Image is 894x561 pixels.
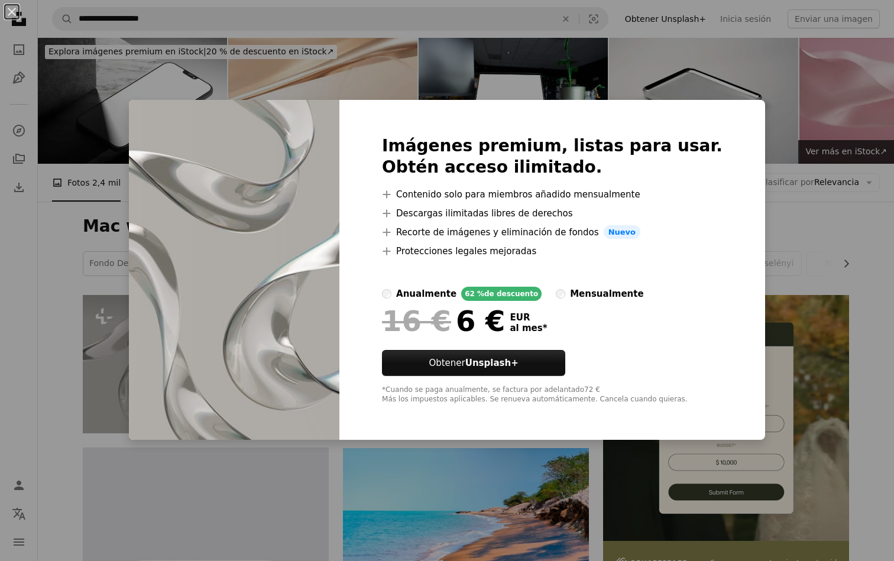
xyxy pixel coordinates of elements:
[396,287,456,301] div: anualmente
[382,225,723,239] li: Recorte de imágenes y eliminación de fondos
[382,206,723,220] li: Descargas ilimitadas libres de derechos
[461,287,542,301] div: 62 % de descuento
[556,289,565,299] input: mensualmente
[382,135,723,178] h2: Imágenes premium, listas para usar. Obtén acceso ilimitado.
[382,289,391,299] input: anualmente62 %de descuento
[604,225,640,239] span: Nuevo
[570,287,643,301] div: mensualmente
[510,323,547,333] span: al mes *
[382,306,505,336] div: 6 €
[129,100,339,440] img: premium_photo-1700026211001-d9c62aa5e4da
[382,187,723,202] li: Contenido solo para miembros añadido mensualmente
[382,306,451,336] span: 16 €
[382,350,565,376] button: ObtenerUnsplash+
[510,312,547,323] span: EUR
[382,244,723,258] li: Protecciones legales mejoradas
[382,385,723,404] div: *Cuando se paga anualmente, se factura por adelantado 72 € Más los impuestos aplicables. Se renue...
[465,358,519,368] strong: Unsplash+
